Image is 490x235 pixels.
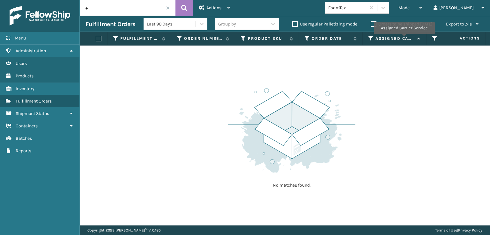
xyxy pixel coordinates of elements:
span: Inventory [16,86,34,91]
span: Actions [206,5,221,11]
span: Fulfillment Orders [16,98,52,104]
div: Group by [218,21,236,27]
img: logo [10,6,70,25]
span: Users [16,61,27,66]
h3: Fulfillment Orders [85,20,135,28]
label: Assigned Carrier Service [375,36,414,41]
span: Containers [16,123,38,129]
span: Export to .xls [446,21,472,27]
div: Last 90 Days [147,21,196,27]
label: Fulfillment Order Id [120,36,159,41]
span: Menu [15,35,26,41]
a: Terms of Use [435,228,457,232]
label: Product SKU [248,36,286,41]
div: | [435,225,482,235]
label: Use regular Palletizing mode [292,21,357,27]
span: Shipment Status [16,111,49,116]
label: Order Number [184,36,223,41]
div: FoamTex [328,4,366,11]
label: Order Date [312,36,350,41]
span: Batches [16,136,32,141]
span: Actions [440,33,484,44]
a: Privacy Policy [458,228,482,232]
span: Administration [16,48,46,53]
p: Copyright 2023 [PERSON_NAME]™ v 1.0.185 [87,225,161,235]
label: Orders to be shipped [DATE] [371,21,433,27]
span: Products [16,73,33,79]
span: Mode [398,5,410,11]
span: Reports [16,148,31,153]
